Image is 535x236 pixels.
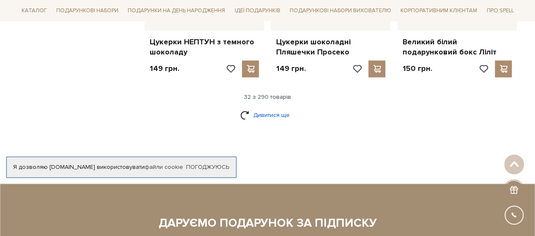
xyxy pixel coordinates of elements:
a: Корпоративним клієнтам [397,3,480,18]
a: Цукерки НЕПТУН з темного шоколаду [150,37,259,57]
p: 150 грн. [402,64,432,73]
a: Каталог [18,4,50,17]
a: Подарункові набори [53,4,122,17]
div: Я дозволяю [DOMAIN_NAME] використовувати [7,163,236,171]
a: Цукерки шоколадні Пляшечки Просеко [276,37,385,57]
a: Погоджуюсь [186,163,229,171]
p: 149 грн. [276,64,305,73]
div: 32 з 290 товарів [15,93,521,101]
a: Подарункові набори вихователю [286,3,395,18]
a: файли cookie [145,163,183,171]
a: Про Spell [483,4,517,17]
a: Подарунки на День народження [124,4,228,17]
a: Дивитися ще [240,108,295,122]
a: Ідеї подарунків [231,4,283,17]
p: 149 грн. [150,64,179,73]
a: Великий білий подарунковий бокс Ліліт [402,37,512,57]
